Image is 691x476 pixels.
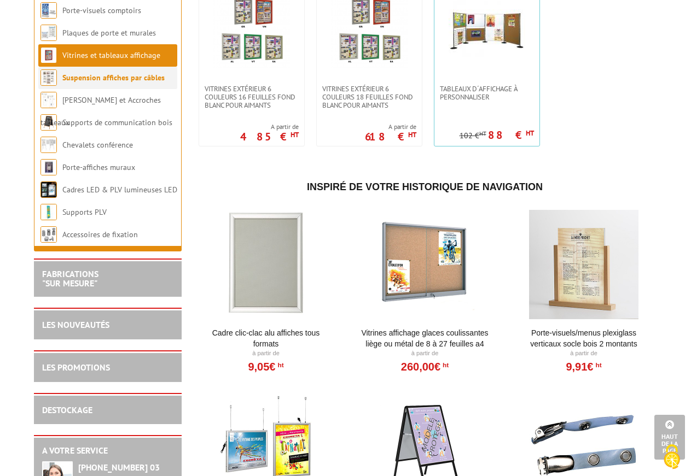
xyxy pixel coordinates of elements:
a: Vitrines et tableaux affichage [62,50,160,60]
p: 88 € [488,132,534,138]
sup: HT [479,130,486,137]
p: À partir de [357,349,492,358]
img: Vitrines et tableaux affichage [40,47,57,63]
button: Cookies (fenêtre modale) [653,439,691,476]
a: Accessoires de fixation [62,230,138,239]
a: Cadres LED & PLV lumineuses LED [62,185,177,195]
span: Inspiré de votre historique de navigation [307,181,543,192]
p: 485 € [240,133,299,140]
a: FABRICATIONS"Sur Mesure" [42,268,98,289]
span: Vitrines extérieur 6 couleurs 16 feuilles fond blanc pour aimants [205,85,299,109]
strong: [PHONE_NUMBER] 03 [78,462,160,473]
sup: HT [526,128,534,138]
a: Haut de la page [654,415,685,460]
a: Cadre Clic-Clac Alu affiches tous formats [199,327,334,349]
a: Vitrines extérieur 6 couleurs 18 feuilles fond blanc pour aimants [317,85,422,109]
sup: HT [408,130,416,139]
h2: A votre service [42,446,173,456]
sup: HT [275,361,283,369]
img: Suspension affiches par câbles [40,69,57,86]
img: Chevalets conférence [40,137,57,153]
img: Cookies (fenêtre modale) [658,443,686,471]
a: Supports de communication bois [62,117,172,127]
p: À partir de [516,349,652,358]
a: Vitrines extérieur 6 couleurs 16 feuilles fond blanc pour aimants [199,85,304,109]
span: A partir de [365,122,416,131]
p: À partir de [199,349,334,358]
a: DESTOCKAGE [42,404,92,415]
img: Cimaises et Accroches tableaux [40,92,57,108]
a: [PERSON_NAME] et Accroches tableaux [40,95,161,127]
span: Tableaux d´affichage à personnaliser [440,85,534,101]
sup: HT [440,361,449,369]
img: Porte-affiches muraux [40,159,57,175]
a: Plaques de porte et murales [62,28,156,38]
a: 9,91€HT [566,363,601,370]
sup: HT [593,361,601,369]
a: Porte-visuels comptoirs [62,5,141,15]
p: 102 € [460,132,486,140]
span: Vitrines extérieur 6 couleurs 18 feuilles fond blanc pour aimants [322,85,416,109]
a: Suspension affiches par câbles [62,73,165,83]
a: Porte-Visuels/Menus Plexiglass Verticaux Socle Bois 2 Montants [516,327,652,349]
a: LES NOUVEAUTÉS [42,319,109,330]
a: Chevalets conférence [62,140,133,150]
a: Vitrines affichage glaces coulissantes liège ou métal de 8 à 27 feuilles A4 [357,327,492,349]
a: 260,00€HT [401,363,449,370]
img: Porte-visuels comptoirs [40,2,57,19]
a: Tableaux d´affichage à personnaliser [434,85,539,101]
a: Porte-affiches muraux [62,162,135,172]
a: 9,05€HT [248,363,283,370]
img: Supports PLV [40,204,57,220]
p: 618 € [365,133,416,140]
sup: HT [291,130,299,139]
img: Cadres LED & PLV lumineuses LED [40,181,57,198]
img: Plaques de porte et murales [40,25,57,41]
a: LES PROMOTIONS [42,362,110,373]
img: Accessoires de fixation [40,226,57,243]
span: A partir de [240,122,299,131]
a: Supports PLV [62,207,107,217]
